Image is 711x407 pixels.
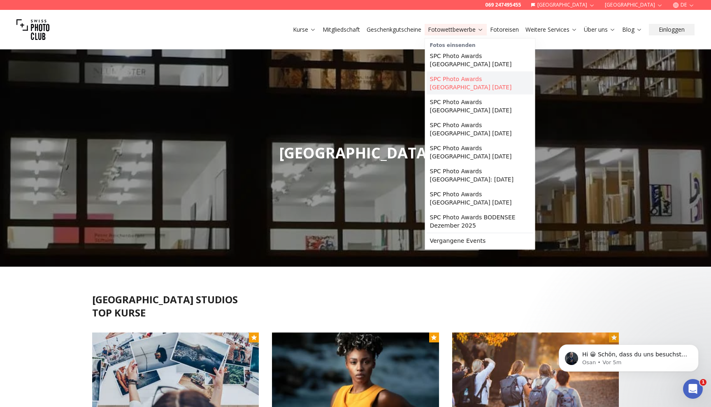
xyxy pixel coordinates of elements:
a: Fotowettbewerbe [428,26,483,34]
a: 069 247495455 [485,2,521,8]
a: SPC Photo Awards [GEOGRAPHIC_DATA] [DATE] [427,49,534,72]
a: Über uns [584,26,616,34]
a: SPC Photo Awards BODENSEE Dezember 2025 [427,210,534,233]
h2: [GEOGRAPHIC_DATA] STUDIOS [92,293,619,306]
a: Kurse [293,26,316,34]
button: Fotoreisen [487,24,522,35]
a: Weitere Services [525,26,577,34]
a: Geschenkgutscheine [367,26,421,34]
a: SPC Photo Awards [GEOGRAPHIC_DATA] [DATE] [427,187,534,210]
button: Weitere Services [522,24,581,35]
span: 1 [700,379,706,386]
button: Einloggen [649,24,695,35]
a: SPC Photo Awards [GEOGRAPHIC_DATA] [DATE] [427,72,534,95]
a: SPC Photo Awards [GEOGRAPHIC_DATA] [DATE] [427,95,534,118]
button: Blog [619,24,646,35]
a: Mitgliedschaft [323,26,360,34]
h2: TOP KURSE [92,306,619,319]
a: SPC Photo Awards [GEOGRAPHIC_DATA]: [DATE] [427,164,534,187]
a: Vergangene Events [427,233,534,248]
span: [GEOGRAPHIC_DATA] [279,143,432,163]
iframe: Intercom live chat [683,379,703,399]
a: Fotoreisen [490,26,519,34]
iframe: Intercom notifications Nachricht [546,327,711,385]
a: SPC Photo Awards [GEOGRAPHIC_DATA] [DATE] [427,118,534,141]
button: Fotowettbewerbe [425,24,487,35]
button: Kurse [290,24,319,35]
a: Blog [622,26,642,34]
button: Über uns [581,24,619,35]
a: SPC Photo Awards [GEOGRAPHIC_DATA] [DATE] [427,141,534,164]
button: Geschenkgutscheine [363,24,425,35]
img: Swiss photo club [16,13,49,46]
button: Mitgliedschaft [319,24,363,35]
div: Fotos einsenden [427,40,534,49]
